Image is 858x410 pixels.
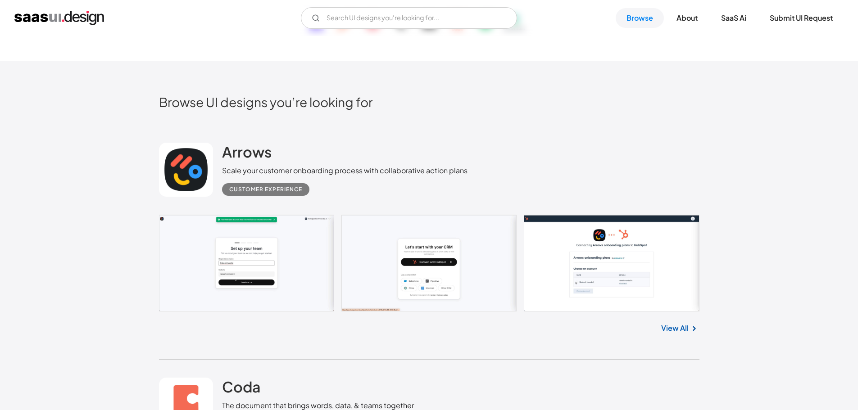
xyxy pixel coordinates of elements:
a: Coda [222,378,261,400]
a: Arrows [222,143,272,165]
h2: Browse UI designs you’re looking for [159,94,699,110]
a: View All [661,323,689,333]
div: Scale your customer onboarding process with collaborative action plans [222,165,468,176]
a: home [14,11,104,25]
a: Browse [616,8,664,28]
h2: Coda [222,378,261,396]
div: Customer Experience [229,184,302,195]
a: Submit UI Request [759,8,844,28]
input: Search UI designs you're looking for... [301,7,517,29]
h2: Arrows [222,143,272,161]
a: About [666,8,708,28]
a: SaaS Ai [710,8,757,28]
form: Email Form [301,7,517,29]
